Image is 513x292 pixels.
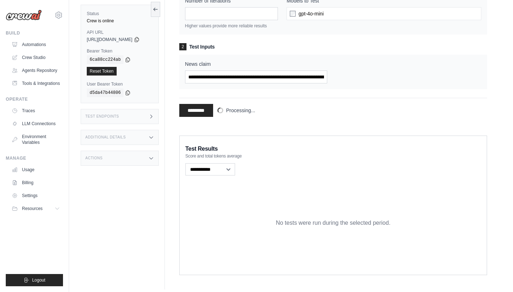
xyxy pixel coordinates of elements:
span: Score and total tokens average [185,153,242,159]
button: Resources [9,203,63,214]
span: gpt-4o-mini [298,10,324,17]
a: Automations [9,39,63,50]
a: Agents Repository [9,65,63,76]
button: Logout [6,274,63,286]
span: Logout [32,277,45,283]
p: No tests were run during the selected period. [276,219,390,227]
img: Logo [6,10,42,20]
label: User Bearer Token [87,81,153,87]
h3: Test Endpoints [85,114,119,119]
h3: Additional Details [85,135,126,140]
span: 2 [179,43,186,50]
iframe: Chat Widget [477,257,513,292]
label: API URL [87,29,153,35]
span: Processing... [226,107,255,114]
a: Usage [9,164,63,175]
a: Tools & Integrations [9,78,63,89]
h3: Test Inputs [179,43,487,50]
label: Bearer Token [87,48,153,54]
a: Settings [9,190,63,201]
div: Operate [6,96,63,102]
a: Billing [9,177,63,188]
a: Traces [9,105,63,117]
span: Test Results [185,145,218,153]
h3: Actions [85,156,103,160]
code: 6ca88cc224ab [87,55,123,64]
a: Crew Studio [9,52,63,63]
code: d5da47b44806 [87,88,123,97]
a: LLM Connections [9,118,63,129]
div: Manage [6,155,63,161]
div: Crew is online [87,18,153,24]
a: Reset Token [87,67,117,76]
p: Higher values provide more reliable results [185,23,278,29]
label: Status [87,11,153,17]
div: Build [6,30,63,36]
span: Resources [22,206,42,211]
a: Environment Variables [9,131,63,148]
label: News claim [185,60,330,68]
span: [URL][DOMAIN_NAME] [87,37,132,42]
